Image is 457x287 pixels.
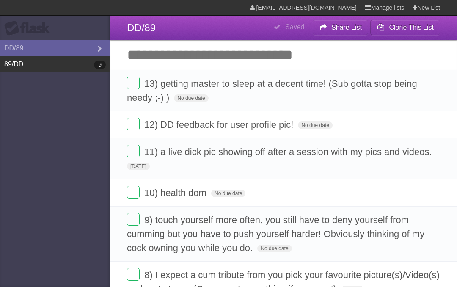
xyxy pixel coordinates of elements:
[331,24,362,31] b: Share List
[257,245,292,252] span: No due date
[127,77,140,89] label: Done
[144,146,434,157] span: 11) a live dick pic showing off after a session with my pics and videos.
[174,94,208,102] span: No due date
[127,215,424,253] span: 9) touch yourself more often, you still have to deny yourself from cumming but you have to push y...
[127,145,140,157] label: Done
[144,188,209,198] span: 10) health dom
[211,190,245,197] span: No due date
[313,20,369,35] button: Share List
[127,78,417,103] span: 13) getting master to sleep at a decent time! (Sub gotta stop being needy ;-) )
[298,121,332,129] span: No due date
[370,20,440,35] button: Clone This List
[285,23,304,30] b: Saved
[127,213,140,226] label: Done
[127,118,140,130] label: Done
[127,268,140,281] label: Done
[4,21,55,36] div: Flask
[144,119,295,130] span: 12) DD feedback for user profile pic!
[127,186,140,199] label: Done
[389,24,434,31] b: Clone This List
[94,61,106,69] b: 9
[127,22,156,33] span: DD/89
[127,163,150,170] span: [DATE]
